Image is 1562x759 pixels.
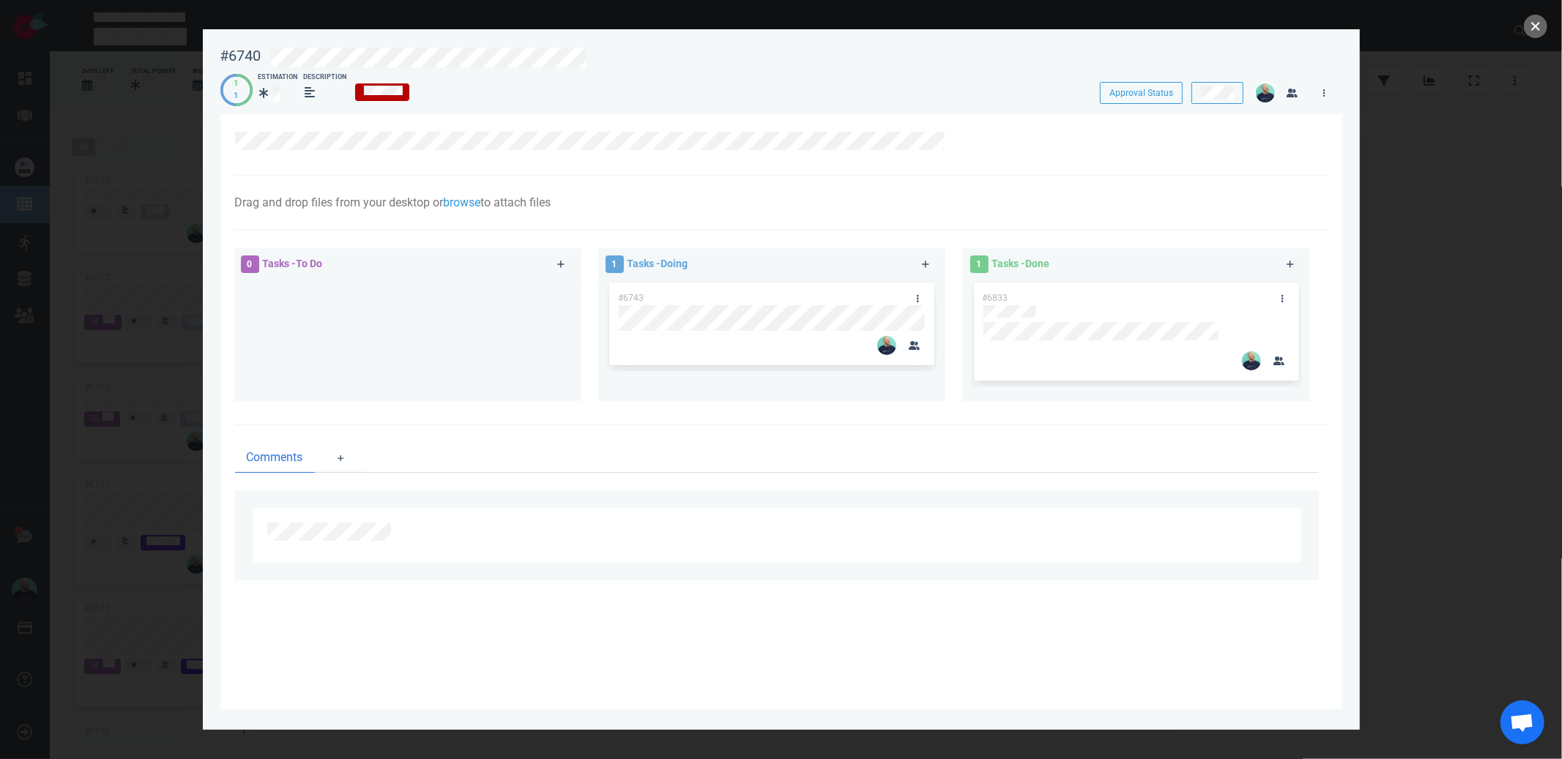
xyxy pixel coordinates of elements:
[1100,82,1183,104] button: Approval Status
[304,72,347,83] div: Description
[235,195,444,209] span: Drag and drop files from your desktop or
[481,195,551,209] span: to attach files
[1500,700,1544,744] div: Ouvrir le chat
[992,258,1050,269] span: Tasks - Done
[259,72,298,83] div: Estimation
[606,255,624,273] span: 1
[263,258,323,269] span: Tasks - To Do
[241,255,259,273] span: 0
[234,90,239,102] div: 1
[628,258,688,269] span: Tasks - Doing
[877,336,896,355] img: 26
[983,293,1008,303] span: #6833
[220,47,261,65] div: #6740
[1242,351,1261,370] img: 26
[618,293,644,303] span: #6743
[247,449,303,466] span: Comments
[1256,83,1275,102] img: 26
[1524,15,1547,38] button: close
[234,78,239,90] div: 1
[970,255,989,273] span: 1
[444,195,481,209] a: browse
